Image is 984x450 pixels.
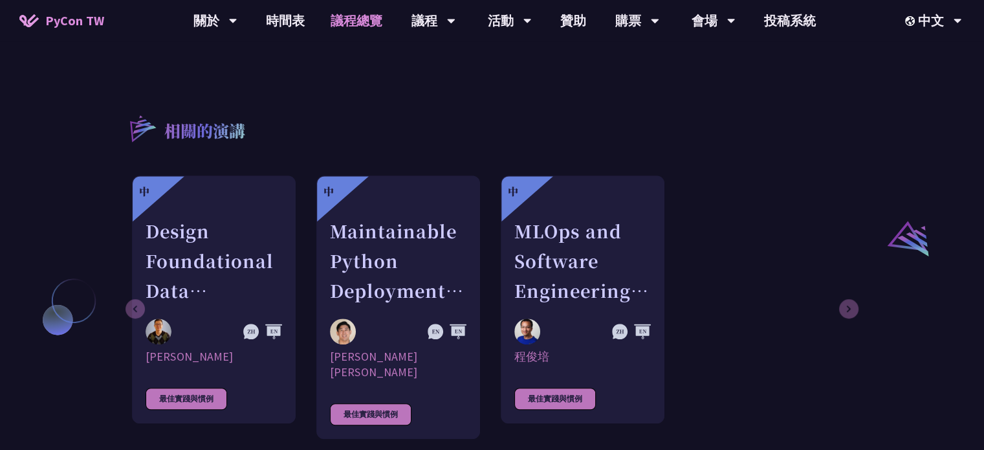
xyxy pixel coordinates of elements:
[146,319,171,344] img: Shuhsi Lin
[6,5,117,37] a: PyCon TW
[330,216,466,306] div: Maintainable Python Deployments at Scale: Decoupling Build from Runtime
[330,349,466,380] div: [PERSON_NAME] [PERSON_NAME]
[330,319,356,344] img: Justin Lee
[19,14,39,27] img: Home icon of PyCon TW 2025
[514,388,596,410] div: 最佳實踐與慣例
[508,184,518,199] div: 中
[905,16,918,26] img: Locale Icon
[45,11,104,30] span: PyCon TW
[330,403,411,425] div: 最佳實踐與慣例
[514,216,651,306] div: MLOps and Software Engineering Automation Challenges in Production
[501,175,664,423] a: 中 MLOps and Software Engineering Automation Challenges in Production 程俊培 程俊培 最佳實踐與慣例
[164,119,245,145] p: 相關的演講
[316,175,480,439] a: 中 Maintainable Python Deployments at Scale: Decoupling Build from Runtime Justin Lee [PERSON_NAME...
[139,184,149,199] div: 中
[146,388,227,410] div: 最佳實踐與慣例
[323,184,334,199] div: 中
[514,349,651,365] div: 程俊培
[132,175,296,423] a: 中 Design Foundational Data Engineering Observability Shuhsi Lin [PERSON_NAME] 最佳實踐與慣例
[111,96,173,159] img: r3.8d01567.svg
[146,216,282,306] div: Design Foundational Data Engineering Observability
[146,349,282,365] div: [PERSON_NAME]
[514,319,540,344] img: 程俊培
